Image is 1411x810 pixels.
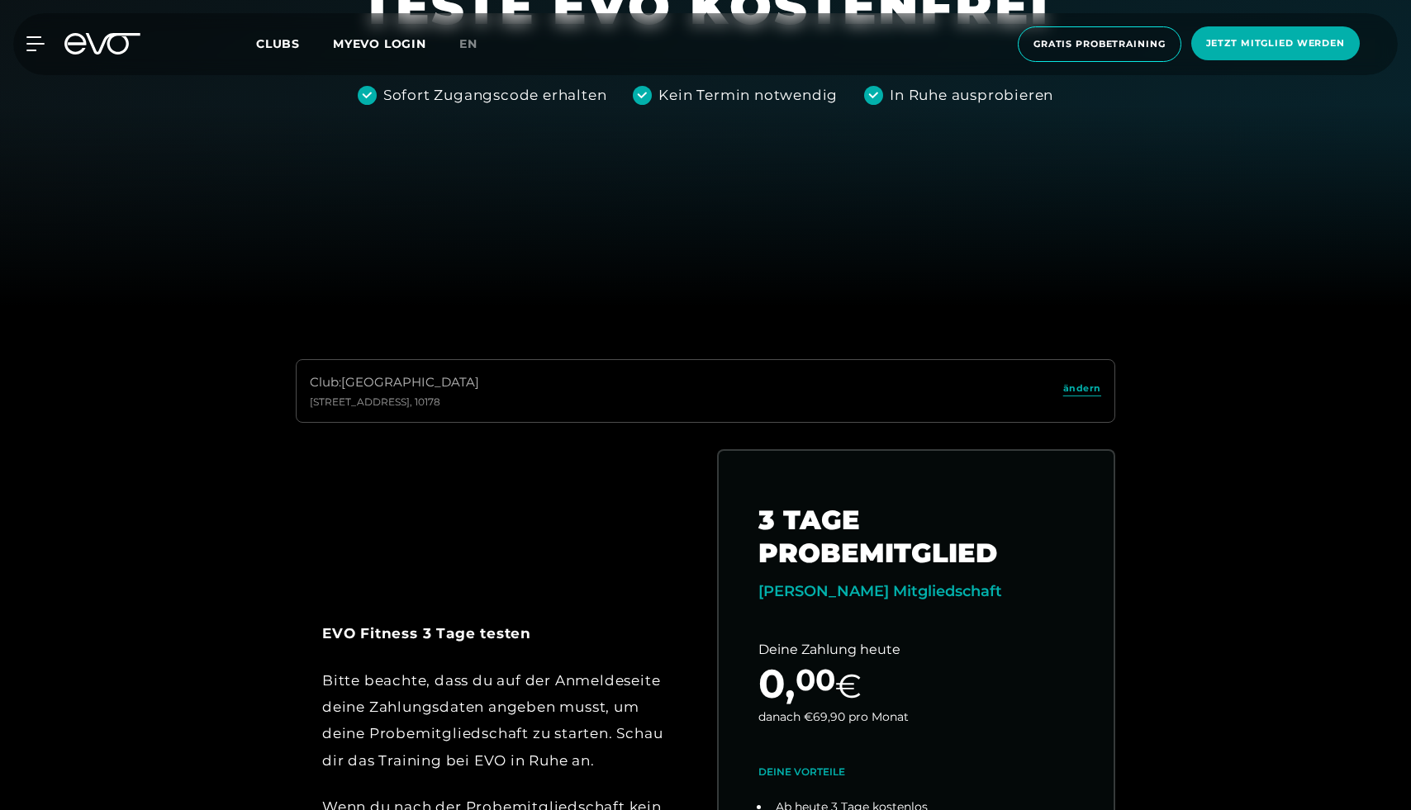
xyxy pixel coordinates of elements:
a: en [459,35,497,54]
a: Probemitgliedschaft auswählen [532,198,878,265]
span: Clubs [256,36,300,51]
strong: EVO Fitness 3 Tage testen [322,625,531,642]
a: Clubs [256,36,333,51]
div: Bitte beachte, dass du auf der Anmeldeseite deine Zahlungsdaten angeben musst, um deine Probemitg... [322,667,667,774]
div: In Ruhe ausprobieren [890,85,1053,107]
a: Jetzt Mitglied werden [1186,26,1365,62]
span: Gratis Probetraining [1033,37,1166,51]
div: Kein Termin notwendig [658,85,838,107]
div: Sofort Zugangscode erhalten [383,85,607,107]
a: MYEVO LOGIN [333,36,426,51]
a: ändern [1063,381,1101,400]
span: Jetzt Mitglied werden [1206,36,1345,50]
span: Probemitgliedschaft auswählen [572,223,832,240]
div: Club : [GEOGRAPHIC_DATA] [310,373,479,392]
div: [STREET_ADDRESS] , 10178 [310,396,479,409]
span: en [459,36,477,51]
span: ändern [1063,381,1101,396]
a: Gratis Probetraining [1013,26,1186,62]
